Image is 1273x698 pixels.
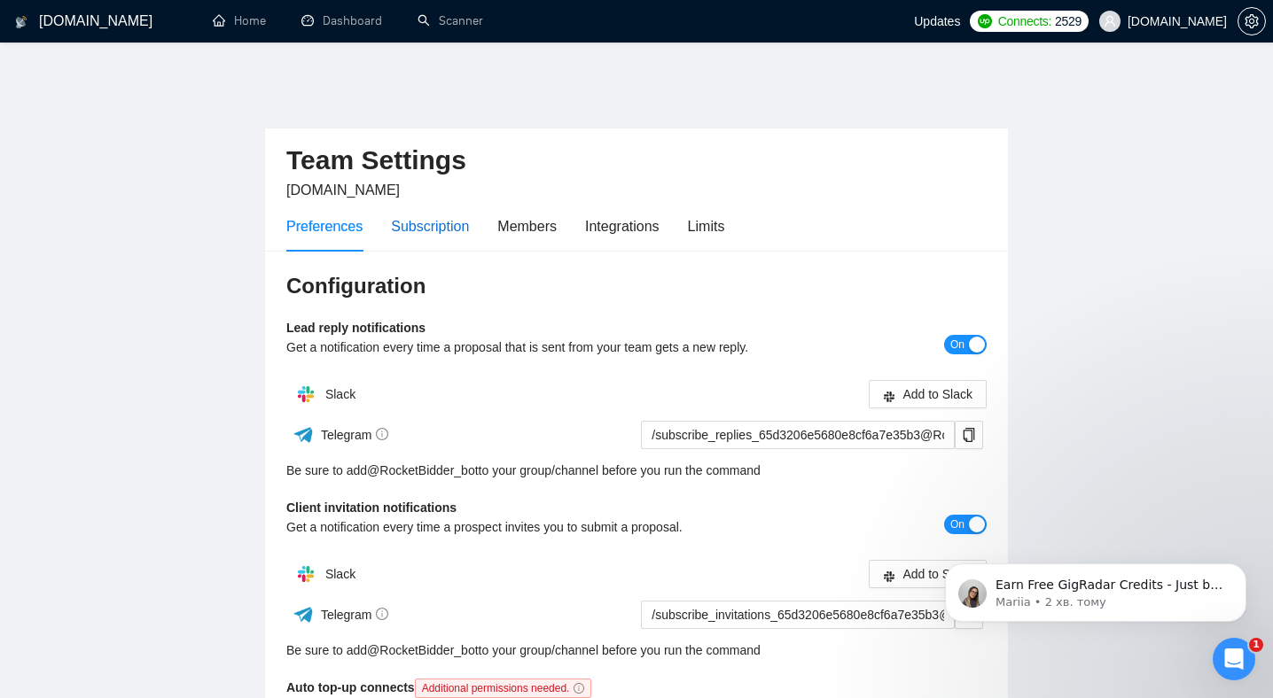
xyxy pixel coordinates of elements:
b: Lead reply notifications [286,321,426,335]
span: Telegram [321,428,389,442]
img: upwork-logo.png [978,14,992,28]
div: Subscription [391,215,469,237]
span: Additional permissions needed. [415,679,592,698]
span: Updates [914,14,960,28]
span: Slack [325,387,355,401]
a: dashboardDashboard [301,13,382,28]
span: Add to Slack [902,384,972,404]
img: ww3wtPAAAAAElFTkSuQmCC [293,603,315,625]
span: info-circle [376,608,388,620]
img: hpQkSZIkSZIkSZIkSZIkSZIkSZIkSZIkSZIkSZIkSZIkSZIkSZIkSZIkSZIkSZIkSZIkSZIkSZIkSZIkSZIkSZIkSZIkSZIkS... [288,376,324,412]
a: homeHome [213,13,266,28]
button: setting [1238,7,1266,35]
span: Connects: [998,12,1051,31]
span: info-circle [376,428,388,440]
img: logo [15,8,27,36]
div: Integrations [585,215,660,237]
a: searchScanner [418,13,483,28]
iframe: Intercom notifications повідомлення [918,526,1273,650]
button: slackAdd to Slack [869,560,987,588]
span: Add to Slack [902,564,972,584]
div: Get a notification every time a prospect invites you to submit a proposal. [286,517,812,537]
span: slack [883,390,895,403]
img: ww3wtPAAAAAElFTkSuQmCC [293,423,315,446]
span: user [1104,15,1116,27]
div: Get a notification every time a proposal that is sent from your team gets a new reply. [286,337,812,357]
span: setting [1238,14,1265,28]
div: Be sure to add to your group/channel before you run the command [286,640,987,660]
iframe: Intercom live chat [1213,638,1255,680]
div: Be sure to add to your group/channel before you run the command [286,461,987,480]
span: On [950,335,965,354]
span: [DOMAIN_NAME] [286,182,400,198]
span: Slack [325,567,355,581]
span: 2529 [1055,12,1082,31]
a: setting [1238,14,1266,28]
a: @RocketBidder_bot [367,640,479,660]
div: Preferences [286,215,363,237]
b: Client invitation notifications [286,500,457,515]
button: copy [955,421,983,449]
span: On [950,515,965,534]
b: Auto top-up connects [286,680,598,694]
a: @RocketBidder_bot [367,461,479,480]
span: 1 [1249,638,1263,652]
span: slack [883,570,895,583]
span: Telegram [321,608,389,622]
h2: Team Settings [286,143,987,179]
img: hpQkSZIkSZIkSZIkSZIkSZIkSZIkSZIkSZIkSZIkSZIkSZIkSZIkSZIkSZIkSZIkSZIkSZIkSZIkSZIkSZIkSZIkSZIkSZIkS... [288,556,324,592]
div: Members [497,215,557,237]
h3: Configuration [286,272,987,300]
div: Limits [688,215,725,237]
span: copy [956,428,982,442]
span: info-circle [574,683,584,694]
button: slackAdd to Slack [869,380,987,408]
